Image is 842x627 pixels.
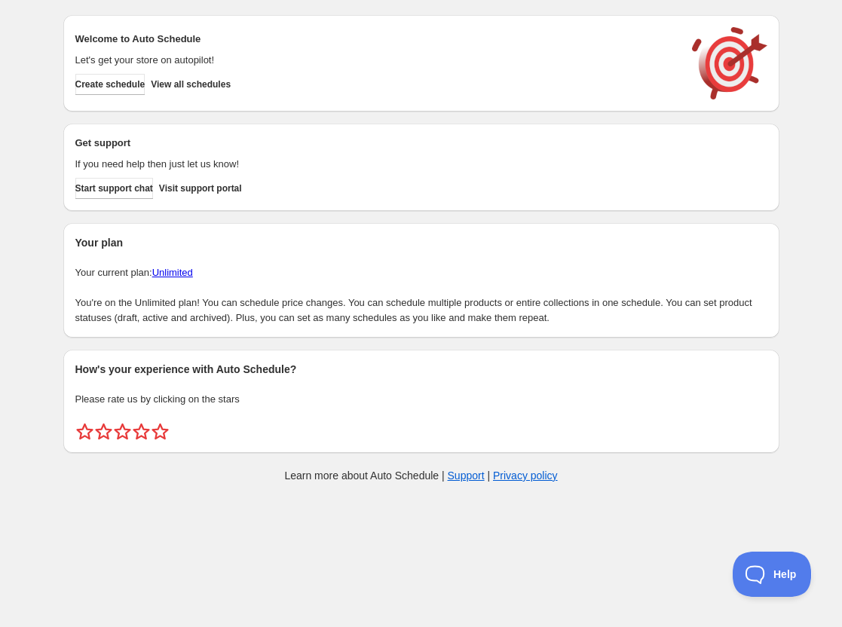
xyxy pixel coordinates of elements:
[152,267,193,278] a: Unlimited
[75,78,145,90] span: Create schedule
[493,469,558,482] a: Privacy policy
[159,182,242,194] span: Visit support portal
[159,178,242,199] a: Visit support portal
[75,392,767,407] p: Please rate us by clicking on the stars
[75,53,677,68] p: Let's get your store on autopilot!
[151,74,231,95] button: View all schedules
[75,178,153,199] a: Start support chat
[733,552,812,597] iframe: Toggle Customer Support
[75,362,767,377] h2: How's your experience with Auto Schedule?
[75,182,153,194] span: Start support chat
[75,32,677,47] h2: Welcome to Auto Schedule
[75,235,767,250] h2: Your plan
[448,469,485,482] a: Support
[75,157,677,172] p: If you need help then just let us know!
[151,78,231,90] span: View all schedules
[75,265,767,280] p: Your current plan:
[75,74,145,95] button: Create schedule
[75,136,677,151] h2: Get support
[75,295,767,326] p: You're on the Unlimited plan! You can schedule price changes. You can schedule multiple products ...
[284,468,557,483] p: Learn more about Auto Schedule | |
